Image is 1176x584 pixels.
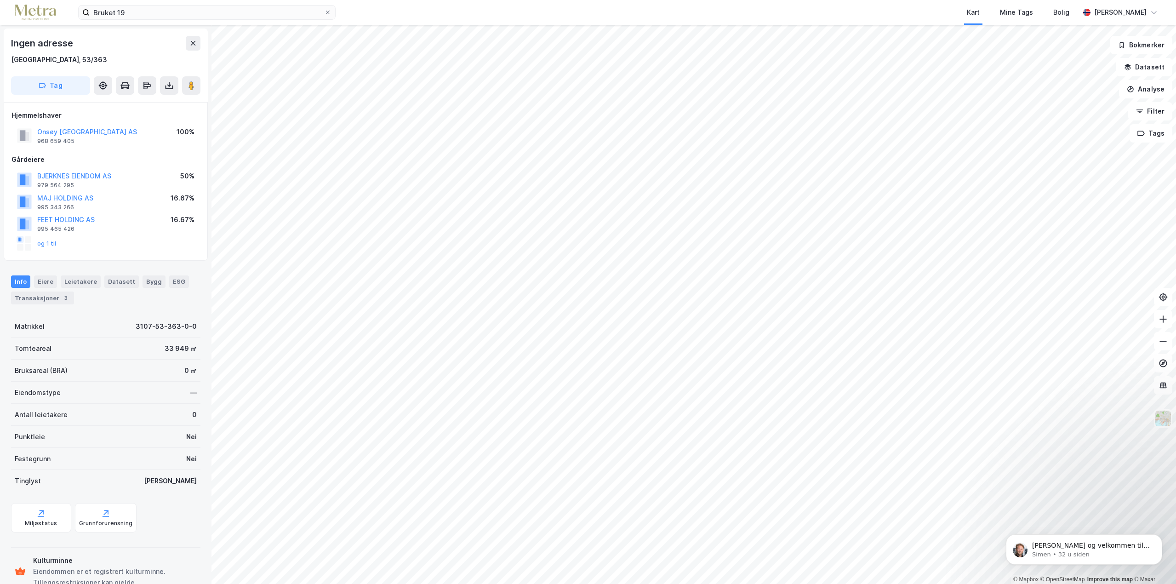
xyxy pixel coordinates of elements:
[15,453,51,464] div: Festegrunn
[61,293,70,303] div: 3
[90,6,324,19] input: Søk på adresse, matrikkel, gårdeiere, leietakere eller personer
[1087,576,1133,583] a: Improve this map
[1040,576,1085,583] a: OpenStreetMap
[1130,124,1172,143] button: Tags
[136,321,197,332] div: 3107-53-363-0-0
[11,292,74,304] div: Transaksjoner
[79,520,132,527] div: Grunnforurensning
[1119,80,1172,98] button: Analyse
[180,171,194,182] div: 50%
[15,365,68,376] div: Bruksareal (BRA)
[40,35,159,44] p: Message from Simen, sent 32 u siden
[11,76,90,95] button: Tag
[37,225,74,233] div: 995 465 426
[192,409,197,420] div: 0
[177,126,194,137] div: 100%
[1000,7,1033,18] div: Mine Tags
[171,214,194,225] div: 16.67%
[1128,102,1172,120] button: Filter
[967,7,980,18] div: Kart
[33,555,197,566] div: Kulturminne
[11,54,107,65] div: [GEOGRAPHIC_DATA], 53/363
[37,137,74,145] div: 968 659 405
[165,343,197,354] div: 33 949 ㎡
[34,275,57,287] div: Eiere
[1116,58,1172,76] button: Datasett
[1154,410,1172,427] img: Z
[15,343,51,354] div: Tomteareal
[992,515,1176,579] iframe: Intercom notifications melding
[171,193,194,204] div: 16.67%
[1013,576,1039,583] a: Mapbox
[15,5,56,21] img: metra-logo.256734c3b2bbffee19d4.png
[15,409,68,420] div: Antall leietakere
[1094,7,1147,18] div: [PERSON_NAME]
[15,431,45,442] div: Punktleie
[190,387,197,398] div: —
[61,275,101,287] div: Leietakere
[11,154,200,165] div: Gårdeiere
[11,36,74,51] div: Ingen adresse
[186,431,197,442] div: Nei
[143,275,166,287] div: Bygg
[1110,36,1172,54] button: Bokmerker
[25,520,57,527] div: Miljøstatus
[15,321,45,332] div: Matrikkel
[37,182,74,189] div: 979 564 295
[186,453,197,464] div: Nei
[11,275,30,287] div: Info
[40,27,158,71] span: [PERSON_NAME] og velkommen til Newsec Maps, [PERSON_NAME] det er du lurer på så er det bare å ta ...
[1053,7,1069,18] div: Bolig
[11,110,200,121] div: Hjemmelshaver
[37,204,74,211] div: 995 343 266
[184,365,197,376] div: 0 ㎡
[169,275,189,287] div: ESG
[104,275,139,287] div: Datasett
[15,475,41,487] div: Tinglyst
[15,387,61,398] div: Eiendomstype
[144,475,197,487] div: [PERSON_NAME]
